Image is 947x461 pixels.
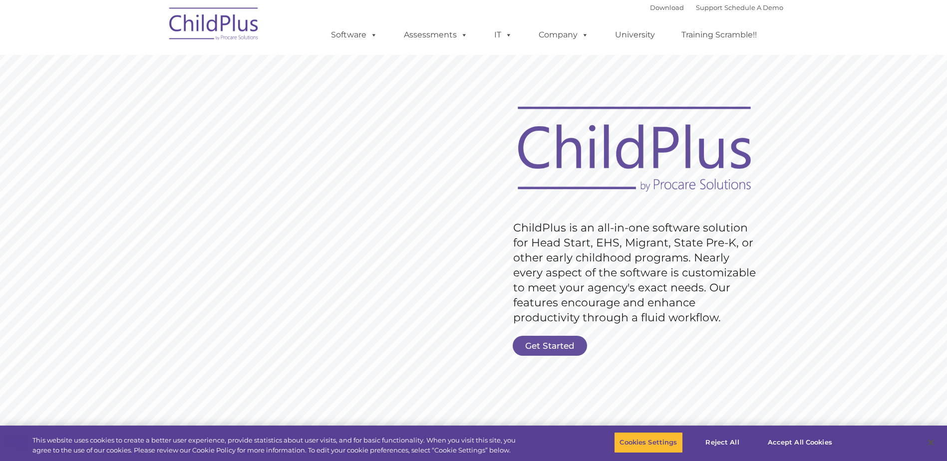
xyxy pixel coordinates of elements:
a: Schedule A Demo [724,3,783,11]
button: Accept All Cookies [762,432,838,453]
font: | [650,3,783,11]
a: Assessments [394,25,478,45]
a: Support [696,3,722,11]
a: University [605,25,665,45]
a: Get Started [513,336,587,356]
a: Download [650,3,684,11]
button: Reject All [691,432,754,453]
img: ChildPlus by Procare Solutions [164,0,264,50]
button: Cookies Settings [614,432,682,453]
rs-layer: ChildPlus is an all-in-one software solution for Head Start, EHS, Migrant, State Pre-K, or other ... [513,221,761,325]
a: Training Scramble!! [671,25,767,45]
a: IT [484,25,522,45]
a: Software [321,25,387,45]
div: This website uses cookies to create a better user experience, provide statistics about user visit... [32,436,521,455]
a: Company [529,25,599,45]
button: Close [920,432,942,454]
